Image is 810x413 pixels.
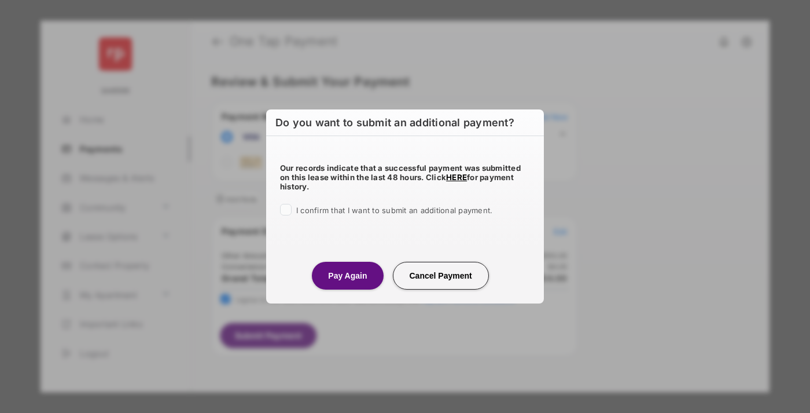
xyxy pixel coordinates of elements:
span: I confirm that I want to submit an additional payment. [296,206,492,215]
button: Pay Again [312,262,383,290]
h6: Do you want to submit an additional payment? [266,109,544,136]
button: Cancel Payment [393,262,489,290]
h5: Our records indicate that a successful payment was submitted on this lease within the last 48 hou... [280,163,530,191]
a: HERE [446,173,467,182]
